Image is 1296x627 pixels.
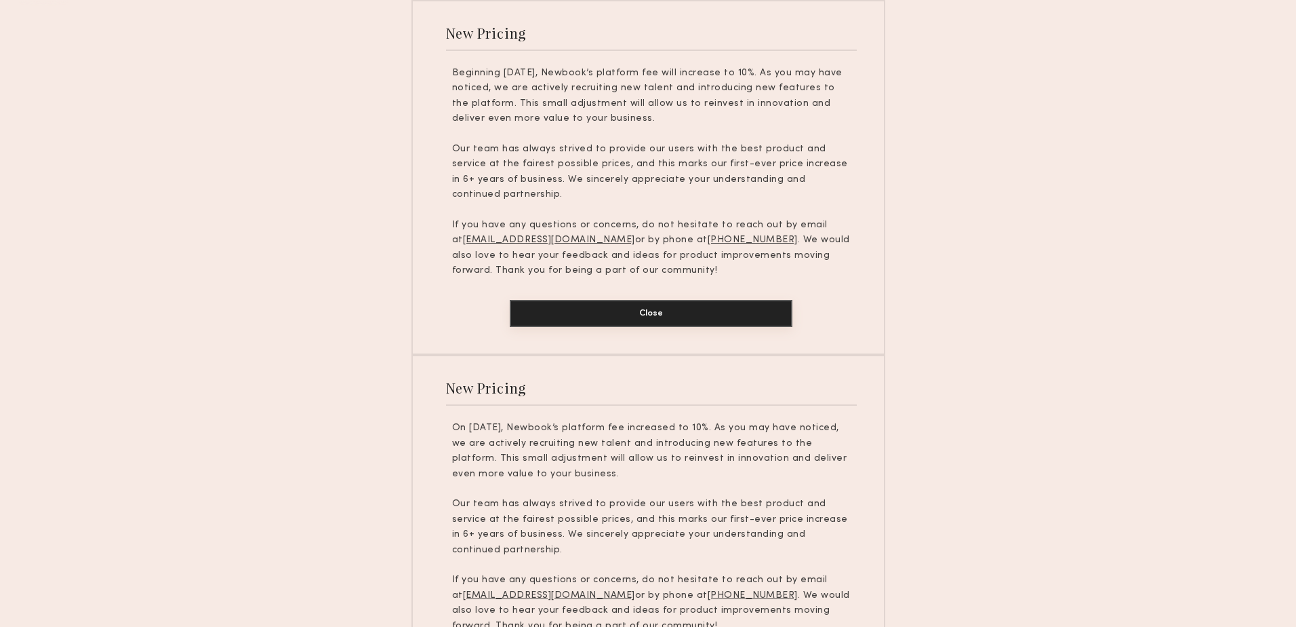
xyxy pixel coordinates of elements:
u: [PHONE_NUMBER] [708,591,798,600]
p: If you have any questions or concerns, do not hesitate to reach out by email at or by phone at . ... [452,218,851,279]
button: Close [510,300,792,327]
u: [EMAIL_ADDRESS][DOMAIN_NAME] [463,235,635,244]
u: [EMAIL_ADDRESS][DOMAIN_NAME] [463,591,635,600]
div: New Pricing [446,379,527,397]
p: Beginning [DATE], Newbook’s platform fee will increase to 10%. As you may have noticed, we are ac... [452,66,851,127]
p: Our team has always strived to provide our users with the best product and service at the fairest... [452,142,851,203]
p: Our team has always strived to provide our users with the best product and service at the fairest... [452,497,851,558]
u: [PHONE_NUMBER] [708,235,798,244]
div: New Pricing [446,24,527,42]
p: On [DATE], Newbook’s platform fee increased to 10%. As you may have noticed, we are actively recr... [452,421,851,482]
